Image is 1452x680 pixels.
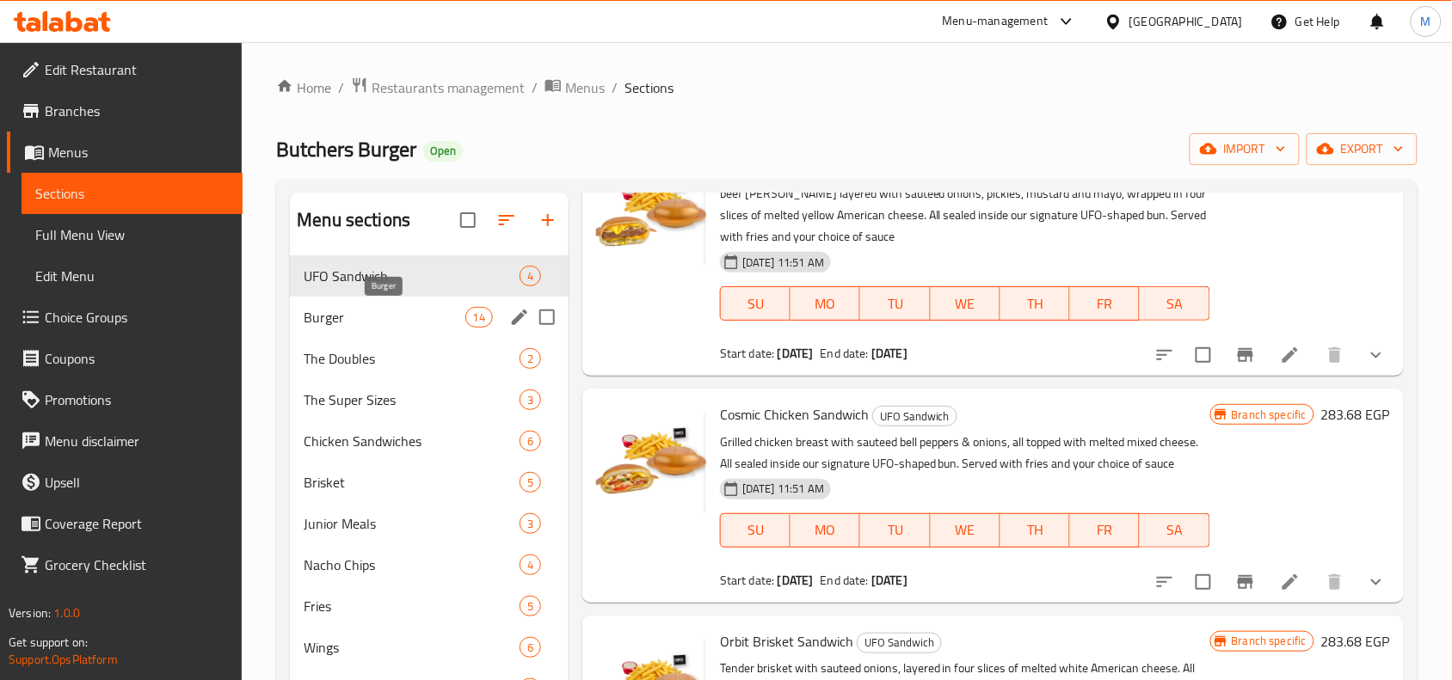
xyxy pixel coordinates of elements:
[304,554,520,575] span: Nacho Chips
[297,207,410,233] h2: Menu sections
[1129,12,1243,31] div: [GEOGRAPHIC_DATA]
[290,338,569,379] div: The Doubles2
[520,431,541,451] div: items
[290,379,569,420] div: The Super Sizes3
[7,90,243,132] a: Branches
[7,297,243,338] a: Choice Groups
[1144,561,1185,603] button: sort-choices
[1070,513,1140,548] button: FR
[797,518,853,542] span: MO
[304,596,520,616] span: Fries
[520,516,540,532] span: 3
[931,286,1000,321] button: WE
[520,472,541,493] div: items
[720,342,775,365] span: Start date:
[45,59,229,80] span: Edit Restaurant
[351,77,525,99] a: Restaurants management
[858,633,941,652] span: UFO Sandwich
[1203,138,1286,160] span: import
[290,297,569,338] div: Burger14edit
[276,77,1418,99] nav: breadcrumb
[45,307,229,328] span: Choice Groups
[7,379,243,420] a: Promotions
[9,648,118,671] a: Support.OpsPlatform
[1356,334,1397,376] button: show more
[860,286,930,321] button: TU
[486,199,527,241] span: Sort sections
[1185,564,1221,600] span: Select to update
[45,348,229,369] span: Coupons
[520,348,541,369] div: items
[1185,337,1221,373] span: Select to update
[520,351,540,367] span: 2
[53,602,80,624] span: 1.0.0
[1356,561,1397,603] button: show more
[1190,133,1300,165] button: import
[1366,345,1387,365] svg: Show Choices
[720,513,791,548] button: SU
[45,554,229,575] span: Grocery Checklist
[532,77,538,98] li: /
[735,254,831,271] span: [DATE] 11:51 AM
[290,627,569,668] div: Wings6
[9,631,88,653] span: Get support on:
[1140,513,1209,548] button: SA
[304,472,520,493] div: Brisket
[1007,518,1063,542] span: TH
[304,431,520,451] span: Chicken Sandwiches
[938,291,994,316] span: WE
[276,130,416,168] span: Butchers Burger
[728,518,784,542] span: SU
[7,338,243,379] a: Coupons
[45,431,229,451] span: Menu disclaimer
[1307,133,1418,165] button: export
[871,342,908,365] b: [DATE]
[1321,629,1390,653] h6: 283.68 EGP
[465,307,493,328] div: items
[791,286,860,321] button: MO
[857,633,942,653] div: UFO Sandwich
[7,503,243,544] a: Coverage Report
[778,342,814,365] b: [DATE]
[860,513,930,548] button: TU
[520,557,540,573] span: 4
[423,141,463,162] div: Open
[1147,518,1203,542] span: SA
[520,266,541,286] div: items
[1314,561,1356,603] button: delete
[304,637,520,658] div: Wings
[728,291,784,316] span: SU
[45,513,229,534] span: Coverage Report
[520,637,541,658] div: items
[35,183,229,204] span: Sections
[1225,334,1266,376] button: Branch-specific-item
[1225,407,1314,423] span: Branch specific
[596,155,706,265] img: Area 51 Burger Sandwich
[304,266,520,286] span: UFO Sandwich
[45,389,229,410] span: Promotions
[304,513,520,534] div: Junior Meals
[35,224,229,245] span: Full Menu View
[720,401,869,427] span: Cosmic Chicken Sandwich
[1366,572,1387,592] svg: Show Choices
[778,569,814,591] b: [DATE]
[290,544,569,585] div: Nacho Chips4
[520,554,541,575] div: items
[1314,334,1356,376] button: delete
[304,389,520,410] span: The Super Sizes
[520,433,540,450] span: 6
[821,569,869,591] span: End date:
[1070,286,1140,321] button: FR
[797,291,853,316] span: MO
[1140,286,1209,321] button: SA
[466,309,492,326] span: 14
[527,199,569,241] button: Add section
[1321,402,1390,426] h6: 283.68 EGP
[48,142,229,162] span: Menus
[871,569,908,591] b: [DATE]
[624,77,674,98] span: Sections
